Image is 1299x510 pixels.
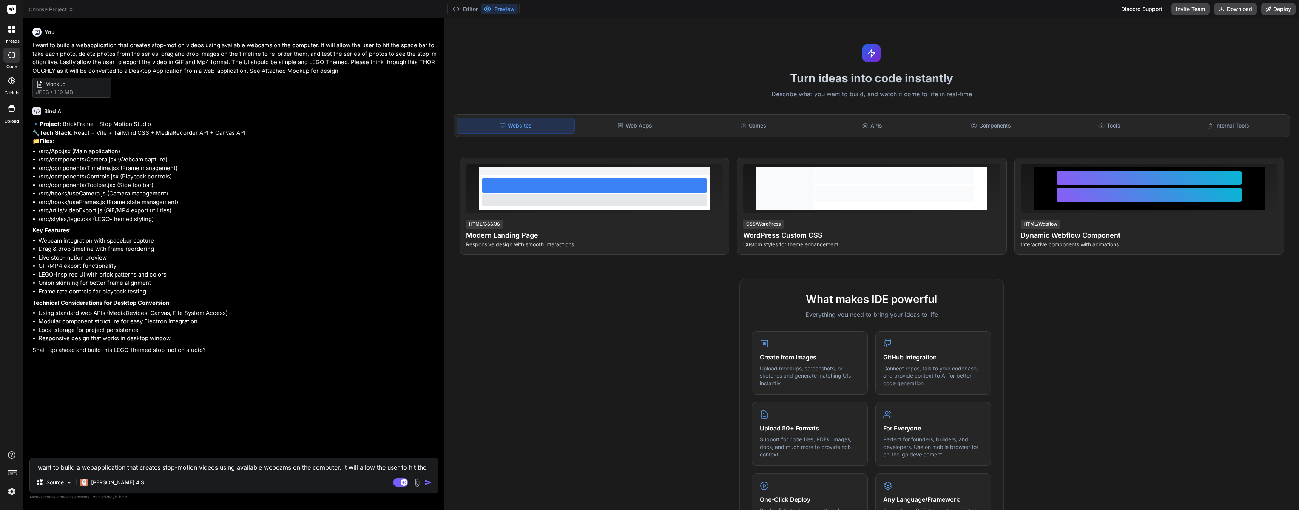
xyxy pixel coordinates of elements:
li: Modular component structure for easy Electron integration [39,317,437,326]
div: HTML/Webflow [1021,220,1060,229]
div: Websites [457,118,575,134]
strong: Project [40,120,60,127]
img: Claude 4 Sonnet [80,479,88,486]
p: [PERSON_NAME] 4 S.. [91,479,147,486]
li: GIF/MP4 export functionality [39,262,437,270]
li: Using standard web APIs (MediaDevices, Canvas, File System Access) [39,309,437,318]
li: /src/styles/lego.css (LEGO-themed styling) [39,215,437,224]
li: /src/components/Camera.jsx (Webcam capture) [39,155,437,164]
h6: You [45,28,55,36]
li: /src/components/Toolbar.jsx (Side toolbar) [39,181,437,190]
div: Components [932,118,1049,134]
li: Live stop-motion preview [39,253,437,262]
div: Tools [1051,118,1168,134]
p: : [32,299,437,307]
li: Drag & drop timeline with frame reordering [39,245,437,253]
p: Perfect for founders, builders, and developers. Use on mobile browser for on-the-go development [883,436,983,458]
li: Onion skinning for better frame alignment [39,279,437,287]
strong: Technical Considerations for Desktop Conversion [32,299,169,306]
h2: What makes IDE powerful [752,291,991,307]
button: Editor [449,4,481,14]
p: Support for code files, PDFs, images, docs, and much more to provide rich context [760,436,860,458]
h4: Any Language/Framework [883,495,983,504]
h4: GitHub Integration [883,353,983,362]
li: /src/hooks/useCamera.js (Camera management) [39,189,437,198]
div: APIs [813,118,930,134]
li: /src/components/Controls.jsx (Playback controls) [39,172,437,181]
h6: Bind AI [44,108,63,115]
li: Webcam integration with spacebar capture [39,237,437,245]
p: Source [46,479,64,486]
h4: Dynamic Webflow Component [1021,230,1277,241]
p: Interactive components with animations [1021,241,1277,248]
img: icon [424,479,432,486]
h1: Turn ideas into code instantly [449,71,1294,85]
h4: Upload 50+ Formats [760,424,860,433]
div: Discord Support [1117,3,1167,15]
li: Frame rate controls for playback testing [39,287,437,296]
p: Shall I go ahead and build this LEGO-themed stop motion studio? [32,346,437,355]
span: Mockup [45,80,106,88]
p: Connect repos, talk to your codebase, and provide context to AI for better code generation [883,365,983,387]
p: Upload mockups, screenshots, or sketches and generate matching UIs instantly [760,365,860,387]
label: code [6,63,17,70]
li: /src/hooks/useFrames.js (Frame state management) [39,198,437,207]
span: Choose Project [29,6,74,13]
span: privacy [101,495,115,499]
p: Everything you need to bring your ideas to life [752,310,991,319]
button: Deploy [1261,3,1296,15]
p: Responsive design with smooth interactions [466,241,723,248]
li: LEGO-inspired UI with brick patterns and colors [39,270,437,279]
label: GitHub [5,90,19,96]
li: /src/App.jsx (Main application) [39,147,437,156]
strong: Files [40,137,52,144]
li: /src/utils/videoExport.js (GIF/MP4 export utilities) [39,206,437,215]
strong: Tech Stack [40,129,71,136]
button: Preview [481,4,518,14]
h4: One-Click Deploy [760,495,860,504]
p: Custom styles for theme enhancement [743,241,1000,248]
p: Describe what you want to build, and watch it come to life in real-time [449,89,1294,99]
h4: Modern Landing Page [466,230,723,241]
li: Local storage for project persistence [39,326,437,335]
h4: For Everyone [883,424,983,433]
p: Always double-check its answers. Your in Bind [29,493,438,501]
div: HTML/CSS/JS [466,220,503,229]
div: Games [695,118,812,134]
h4: Create from Images [760,353,860,362]
img: settings [5,485,18,498]
label: threads [3,38,20,45]
img: attachment [413,478,421,487]
h4: WordPress Custom CSS [743,230,1000,241]
p: : [32,226,437,235]
p: I want to build a webapplication that creates stop-motion videos using available webcams on the c... [32,41,437,75]
strong: Key Features [32,227,69,234]
li: /src/components/Timeline.jsx (Frame management) [39,164,437,173]
p: 🔹 : BrickFrame - Stop Motion Studio 🔧 : React + Vite + Tailwind CSS + MediaRecorder API + Canvas ... [32,120,437,146]
div: Web Apps [576,118,693,134]
span: 1.19 MB [54,88,73,96]
li: Responsive design that works in desktop window [39,334,437,343]
button: Download [1214,3,1257,15]
div: CSS/WordPress [743,220,784,229]
span: jpeg [36,88,49,96]
div: Internal Tools [1169,118,1287,134]
img: Pick Models [66,479,73,486]
label: Upload [5,118,19,124]
button: Invite Team [1171,3,1210,15]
